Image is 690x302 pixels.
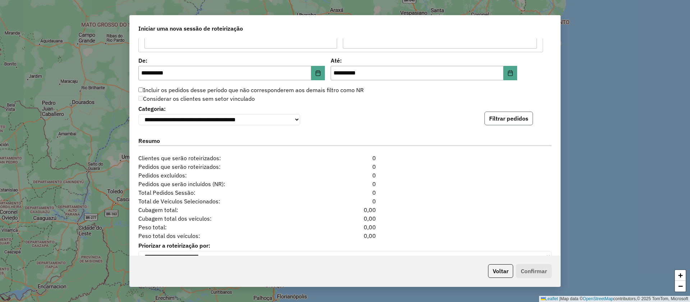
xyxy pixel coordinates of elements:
div: Map data © contributors,© 2025 TomTom, Microsoft [539,296,690,302]
span: + [678,271,683,280]
span: Pedidos que serão roteirizados: [134,162,310,171]
a: Leaflet [541,296,558,301]
button: Choose Date [311,66,325,80]
label: Resumo [138,136,552,146]
div: 0,00 [310,206,380,214]
div: 0,00 [310,214,380,223]
div: 0 [310,180,380,188]
button: Choose Date [503,66,517,80]
span: Pedidos que serão incluídos (NR): [134,180,310,188]
span: Peso total dos veículos: [134,231,310,240]
label: Incluir os pedidos desse período que não corresponderem aos demais filtro como NR [138,86,364,94]
span: Total Pedidos Sessão: [134,188,310,197]
span: | [559,296,560,301]
input: Incluir os pedidos desse período que não corresponderem aos demais filtro como NR [138,87,143,92]
a: OpenStreetMap [583,296,613,301]
label: Priorizar a roteirização por: [138,241,552,250]
div: 0 [310,171,380,180]
label: Até: [331,56,517,65]
span: Total de Veículos Selecionados: [134,197,310,206]
span: Cubagem total: [134,206,310,214]
span: Iniciar uma nova sessão de roteirização [138,24,243,33]
a: Zoom in [675,270,686,281]
span: Peso total: [134,223,310,231]
div: 0 [310,162,380,171]
div: 0,00 [310,231,380,240]
button: Filtrar pedidos [484,112,533,125]
div: 0 [310,154,380,162]
div: 0 [310,188,380,197]
a: Zoom out [675,281,686,292]
input: Considerar os clientes sem setor vinculado [138,96,143,101]
button: Voltar [488,264,513,278]
label: De: [138,56,325,65]
div: 0,00 [310,223,380,231]
span: Pedidos excluídos: [134,171,310,180]
div: 0 [310,197,380,206]
span: − [678,281,683,290]
span: Clientes que serão roteirizados: [134,154,310,162]
label: Considerar os clientes sem setor vinculado [138,94,255,103]
label: Categoria: [138,104,300,113]
span: Cubagem total dos veículos: [134,214,310,223]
